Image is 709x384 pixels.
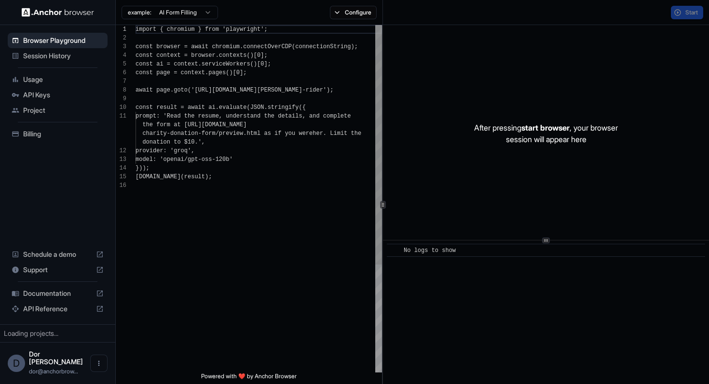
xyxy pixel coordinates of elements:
div: API Keys [8,87,108,103]
span: const page = context.pages()[0]; [136,69,246,76]
span: Support [23,265,92,275]
span: Dor Dankner [29,350,83,366]
div: 15 [116,172,126,181]
span: model: 'openai/gpt-oss-120b' [136,156,233,163]
img: Anchor Logo [22,8,94,17]
span: start browser [521,123,570,132]
div: 14 [116,164,126,172]
div: Loading projects... [4,329,111,338]
div: API Reference [8,301,108,317]
div: 3 [116,42,126,51]
span: const ai = context.serviceWorkers()[0]; [136,61,271,67]
div: Project [8,103,108,118]
div: 1 [116,25,126,34]
div: 5 [116,60,126,68]
span: ectionString); [309,43,358,50]
span: example: [128,9,151,16]
span: Schedule a demo [23,250,92,259]
span: prompt: 'Read the resume, understand the details [136,113,302,119]
div: 10 [116,103,126,112]
button: Open menu [90,355,108,372]
div: 8 [116,86,126,94]
span: Billing [23,129,104,139]
span: provider: 'groq', [136,147,194,154]
span: No logs to show [404,247,456,254]
span: API Keys [23,90,104,100]
span: const browser = await chromium.connectOverCDP(conn [136,43,309,50]
span: const context = browser.contexts()[0]; [136,52,268,59]
div: 11 [116,112,126,120]
span: Project [23,106,104,115]
span: Session History [23,51,104,61]
span: , and complete [302,113,351,119]
span: charity-donation-form/preview.html as if you were [142,130,313,137]
span: Powered with ❤️ by Anchor Browser [201,372,297,384]
div: 2 [116,34,126,42]
span: })); [136,165,150,172]
span: await page.goto('[URL][DOMAIN_NAME][PERSON_NAME] [136,87,302,93]
div: Documentation [8,286,108,301]
span: her. Limit the [313,130,361,137]
div: 6 [116,68,126,77]
div: Session History [8,48,108,64]
span: the form at [URL][DOMAIN_NAME] [142,121,246,128]
div: 16 [116,181,126,190]
span: Documentation [23,289,92,298]
span: Browser Playground [23,36,104,45]
button: Configure [330,6,377,19]
div: Schedule a demo [8,247,108,262]
div: 13 [116,155,126,164]
div: Support [8,262,108,278]
div: 12 [116,146,126,155]
span: API Reference [23,304,92,314]
div: 7 [116,77,126,86]
span: Usage [23,75,104,84]
div: 4 [116,51,126,60]
div: Usage [8,72,108,87]
span: dor@anchorbrowser.io [29,368,78,375]
div: D [8,355,25,372]
div: Browser Playground [8,33,108,48]
span: import { chromium } from 'playwright'; [136,26,268,33]
p: After pressing , your browser session will appear here [474,122,618,145]
span: const result = await ai.evaluate(JSON.stringify({ [136,104,306,111]
span: -rider'); [302,87,334,93]
span: donation to $10.', [142,139,205,146]
div: 9 [116,94,126,103]
span: ​ [392,246,396,255]
span: [DOMAIN_NAME](result); [136,173,212,180]
div: Billing [8,126,108,142]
